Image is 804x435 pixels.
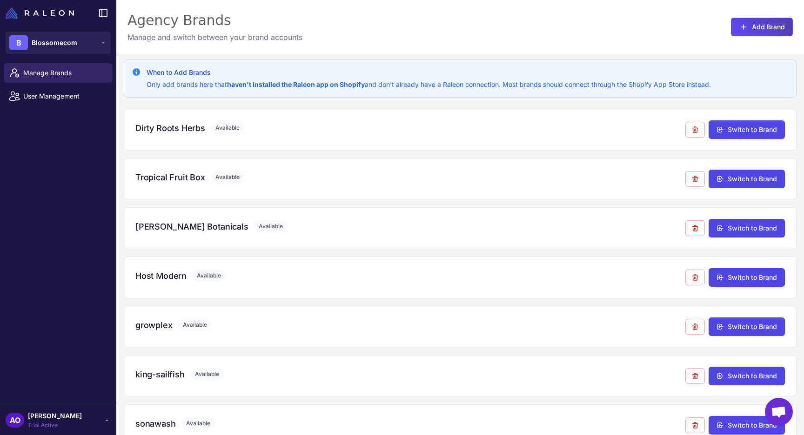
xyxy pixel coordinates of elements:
[4,63,113,83] a: Manage Brands
[135,368,185,381] h3: king-sailfish
[135,171,205,184] h3: Tropical Fruit Box
[135,220,248,233] h3: [PERSON_NAME] Botanicals
[709,219,785,237] button: Switch to Brand
[6,7,74,19] img: Raleon Logo
[6,7,78,19] a: Raleon Logo
[23,91,105,101] span: User Management
[135,319,173,331] h3: growplex
[135,270,187,282] h3: Host Modern
[192,270,226,282] span: Available
[6,413,24,428] div: AO
[23,68,105,78] span: Manage Brands
[211,122,244,134] span: Available
[181,417,215,429] span: Available
[28,421,82,429] span: Trial Active
[709,317,785,336] button: Switch to Brand
[765,398,793,426] div: Open chat
[178,319,212,331] span: Available
[227,80,365,88] strong: haven't installed the Raleon app on Shopify
[709,268,785,287] button: Switch to Brand
[135,122,205,134] h3: Dirty Roots Herbs
[685,319,705,335] button: Remove from agency
[731,18,793,36] button: Add Brand
[190,368,224,380] span: Available
[254,220,288,232] span: Available
[127,11,302,30] div: Agency Brands
[147,67,711,78] h3: When to Add Brands
[709,120,785,139] button: Switch to Brand
[685,417,705,433] button: Remove from agency
[32,38,77,48] span: Blossomecom
[147,79,711,90] p: Only add brands here that and don't already have a Raleon connection. Most brands should connect ...
[6,32,111,54] button: BBlossomecom
[685,368,705,384] button: Remove from agency
[709,416,785,435] button: Switch to Brand
[135,417,176,430] h3: sonawash
[28,411,82,421] span: [PERSON_NAME]
[9,35,28,50] div: B
[709,170,785,188] button: Switch to Brand
[685,270,705,285] button: Remove from agency
[4,86,113,106] a: User Management
[211,171,244,183] span: Available
[127,32,302,43] p: Manage and switch between your brand accounts
[685,171,705,187] button: Remove from agency
[685,220,705,236] button: Remove from agency
[685,122,705,138] button: Remove from agency
[709,367,785,385] button: Switch to Brand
